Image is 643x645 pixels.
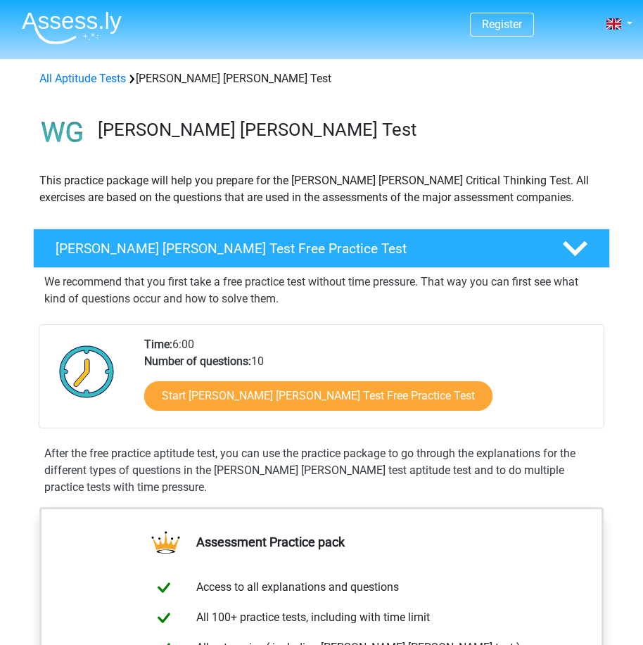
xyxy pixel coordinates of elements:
[39,72,126,85] a: All Aptitude Tests
[98,119,599,141] h3: [PERSON_NAME] [PERSON_NAME] Test
[39,172,604,206] p: This practice package will help you prepare for the [PERSON_NAME] [PERSON_NAME] Critical Thinking...
[144,381,492,411] a: Start [PERSON_NAME] [PERSON_NAME] Test Free Practice Test
[39,445,604,496] div: After the free practice aptitude test, you can use the practice package to go through the explana...
[34,70,609,87] div: [PERSON_NAME] [PERSON_NAME] Test
[56,241,542,257] h4: [PERSON_NAME] [PERSON_NAME] Test Free Practice Test
[144,355,251,368] b: Number of questions:
[44,274,599,307] p: We recommend that you first take a free practice test without time pressure. That way you can fir...
[482,18,522,31] a: Register
[51,336,122,407] img: Clock
[34,104,91,161] img: watson glaser test
[144,338,172,351] b: Time:
[27,229,616,268] a: [PERSON_NAME] [PERSON_NAME] Test Free Practice Test
[134,336,603,428] div: 6:00 10
[22,11,122,44] img: Assessly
